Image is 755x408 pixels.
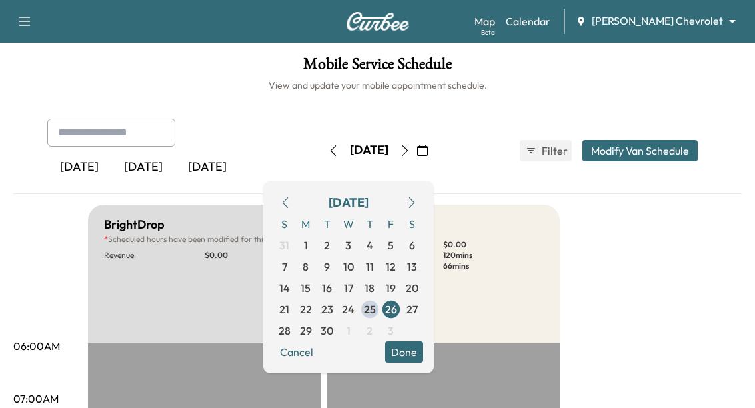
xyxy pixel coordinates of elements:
[350,142,388,159] div: [DATE]
[205,250,305,261] p: $ 0.00
[409,237,415,253] span: 6
[321,323,333,339] span: 30
[175,152,239,183] div: [DATE]
[343,259,354,275] span: 10
[367,237,373,253] span: 4
[344,280,353,296] span: 17
[279,301,289,317] span: 21
[443,261,544,271] p: 66 mins
[13,338,60,354] p: 06:00AM
[279,237,289,253] span: 31
[443,250,544,261] p: 120 mins
[47,152,111,183] div: [DATE]
[542,143,566,159] span: Filter
[317,213,338,235] span: T
[406,301,418,317] span: 27
[347,323,351,339] span: 1
[582,140,698,161] button: Modify Van Schedule
[366,259,374,275] span: 11
[407,259,417,275] span: 13
[13,56,742,79] h1: Mobile Service Schedule
[380,213,402,235] span: F
[324,259,330,275] span: 9
[301,280,311,296] span: 15
[385,301,397,317] span: 26
[111,152,175,183] div: [DATE]
[104,250,205,261] p: Revenue
[345,237,351,253] span: 3
[329,193,369,212] div: [DATE]
[303,259,309,275] span: 8
[300,323,312,339] span: 29
[385,341,423,363] button: Done
[104,234,305,245] p: Scheduled hours have been modified for this day
[338,213,359,235] span: W
[279,323,291,339] span: 28
[321,301,333,317] span: 23
[279,280,290,296] span: 14
[443,239,544,250] p: $ 0.00
[322,280,332,296] span: 16
[386,259,396,275] span: 12
[359,213,380,235] span: T
[304,237,308,253] span: 1
[346,12,410,31] img: Curbee Logo
[365,280,375,296] span: 18
[592,13,723,29] span: [PERSON_NAME] Chevrolet
[13,79,742,92] h6: View and update your mobile appointment schedule.
[13,391,59,407] p: 07:00AM
[282,259,287,275] span: 7
[367,323,373,339] span: 2
[274,341,319,363] button: Cancel
[520,140,572,161] button: Filter
[474,13,495,29] a: MapBeta
[481,27,495,37] div: Beta
[324,237,330,253] span: 2
[386,280,396,296] span: 19
[300,301,312,317] span: 22
[274,213,295,235] span: S
[104,215,165,234] h5: BrightDrop
[506,13,550,29] a: Calendar
[406,280,418,296] span: 20
[388,323,394,339] span: 3
[342,301,355,317] span: 24
[388,237,394,253] span: 5
[402,213,423,235] span: S
[295,213,317,235] span: M
[364,301,376,317] span: 25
